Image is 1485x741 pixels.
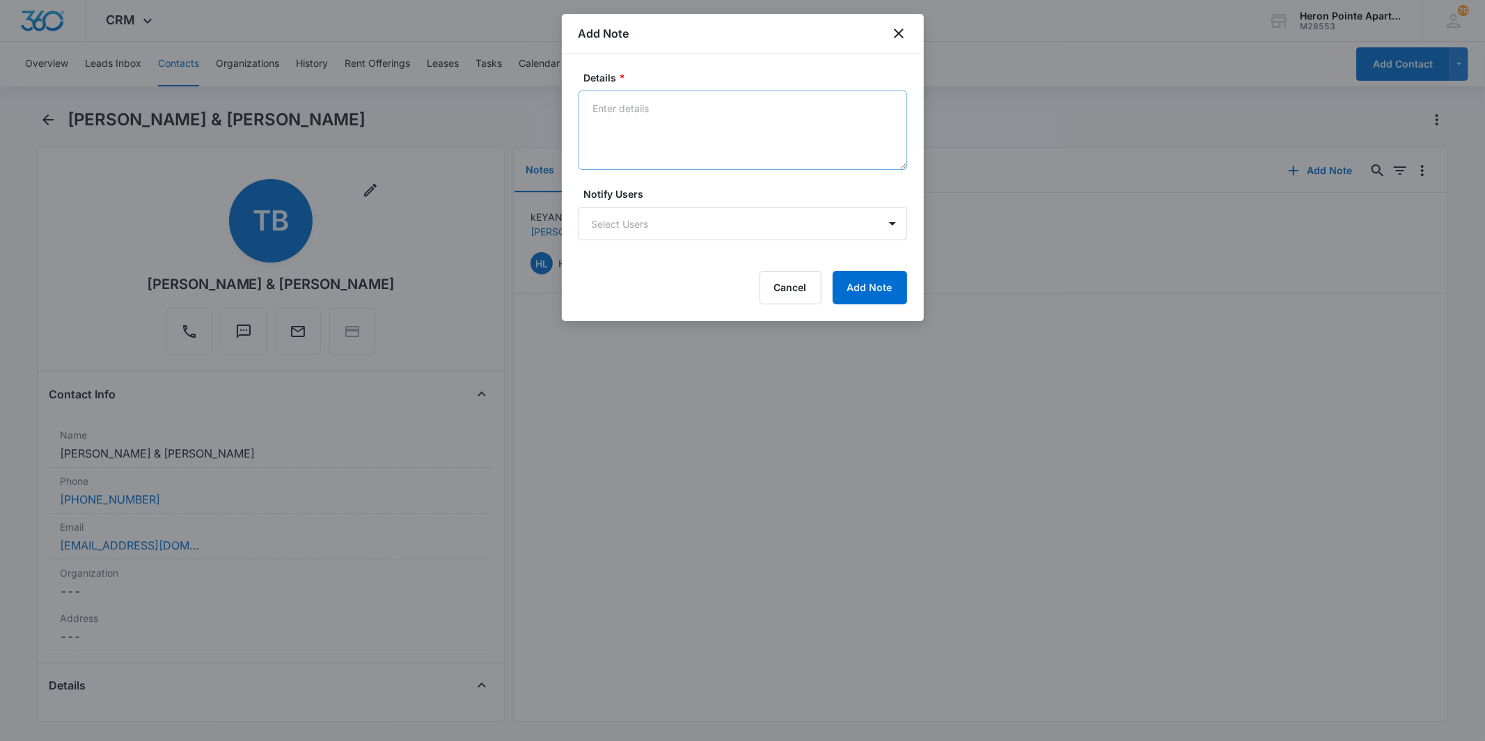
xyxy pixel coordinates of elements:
[584,187,913,201] label: Notify Users
[760,271,822,304] button: Cancel
[890,25,907,42] button: close
[584,70,913,85] label: Details
[833,271,907,304] button: Add Note
[579,25,629,42] h1: Add Note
